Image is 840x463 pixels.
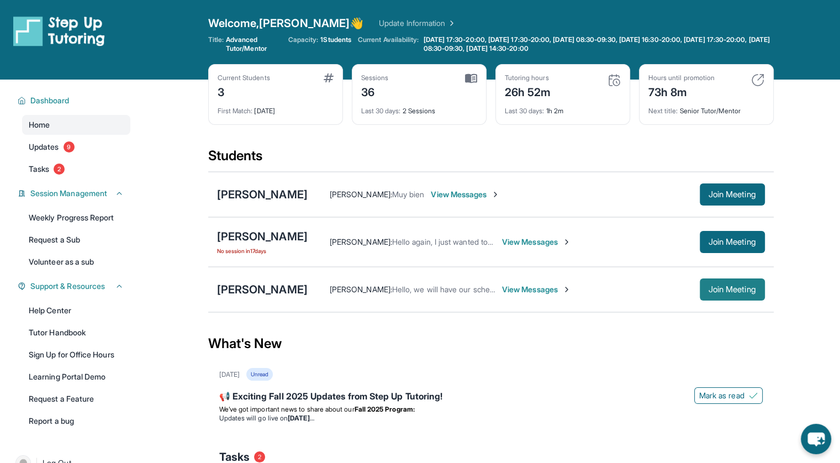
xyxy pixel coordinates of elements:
button: Support & Resources [26,281,124,292]
div: Senior Tutor/Mentor [648,100,764,115]
strong: [DATE] [288,414,314,422]
span: Mark as read [699,390,744,401]
span: Title: [208,35,224,53]
button: chat-button [801,424,831,454]
button: Dashboard [26,95,124,106]
span: Join Meeting [709,191,756,198]
span: Capacity: [288,35,319,44]
span: Advanced Tutor/Mentor [226,35,282,53]
button: Session Management [26,188,124,199]
div: 26h 52m [505,82,551,100]
span: [PERSON_NAME] : [330,237,392,246]
div: 3 [218,82,270,100]
span: Join Meeting [709,286,756,293]
span: We’ve got important news to share about our [219,405,355,413]
span: Last 30 days : [361,107,401,115]
div: [PERSON_NAME] [217,282,308,297]
a: Request a Sub [22,230,130,250]
span: [PERSON_NAME] : [330,285,392,294]
img: Chevron-Right [562,285,571,294]
img: card [465,73,477,83]
span: Support & Resources [30,281,105,292]
span: Home [29,119,50,130]
span: First Match : [218,107,253,115]
div: [DATE] [219,370,240,379]
a: Home [22,115,130,135]
span: [DATE] 17:30-20:00, [DATE] 17:30-20:00, [DATE] 08:30-09:30, [DATE] 16:30-20:00, [DATE] 17:30-20:0... [423,35,771,53]
div: [PERSON_NAME] [217,187,308,202]
span: View Messages [502,284,571,295]
a: Tutor Handbook [22,323,130,343]
img: Chevron Right [445,18,456,29]
li: Updates will go live on [219,414,763,423]
button: Join Meeting [700,183,765,206]
div: [PERSON_NAME] [217,229,308,244]
span: Dashboard [30,95,70,106]
img: Chevron-Right [491,190,500,199]
span: Welcome, [PERSON_NAME] 👋 [208,15,364,31]
span: Tasks [29,164,49,175]
div: Unread [246,368,273,381]
span: Last 30 days : [505,107,545,115]
div: 1h 2m [505,100,621,115]
div: Current Students [218,73,270,82]
div: 73h 8m [648,82,715,100]
a: Updates9 [22,137,130,157]
span: 1 Students [320,35,351,44]
span: View Messages [431,189,500,200]
div: Students [208,147,774,171]
button: Join Meeting [700,278,765,301]
a: Sign Up for Office Hours [22,345,130,365]
img: card [324,73,334,82]
span: Join Meeting [709,239,756,245]
span: 2 [254,451,265,462]
img: card [751,73,764,87]
a: Weekly Progress Report [22,208,130,228]
a: Tasks2 [22,159,130,179]
div: Tutoring hours [505,73,551,82]
span: Current Availability: [358,35,419,53]
a: Volunteer as a sub [22,252,130,272]
div: Sessions [361,73,389,82]
span: No session in 17 days [217,246,308,255]
div: 📢 Exciting Fall 2025 Updates from Step Up Tutoring! [219,390,763,405]
button: Join Meeting [700,231,765,253]
a: Help Center [22,301,130,320]
a: Update Information [379,18,456,29]
div: 36 [361,82,389,100]
span: View Messages [502,236,571,248]
img: Chevron-Right [562,238,571,246]
button: Mark as read [694,387,763,404]
span: 2 [54,164,65,175]
span: Session Management [30,188,107,199]
span: Muy bien [392,190,425,199]
img: logo [13,15,105,46]
div: 2 Sessions [361,100,477,115]
img: card [607,73,621,87]
div: [DATE] [218,100,334,115]
span: 9 [64,141,75,152]
span: Next title : [648,107,678,115]
a: [DATE] 17:30-20:00, [DATE] 17:30-20:00, [DATE] 08:30-09:30, [DATE] 16:30-20:00, [DATE] 17:30-20:0... [421,35,773,53]
div: What's New [208,319,774,368]
div: Hours until promotion [648,73,715,82]
a: Learning Portal Demo [22,367,130,387]
span: Hello, we will have our scheduled session at 6:30-7:30 [DATE]. See you then! [392,285,662,294]
strong: Fall 2025 Program: [355,405,415,413]
img: Mark as read [749,391,758,400]
span: Updates [29,141,59,152]
a: Request a Feature [22,389,130,409]
a: Report a bug [22,411,130,431]
span: [PERSON_NAME] : [330,190,392,199]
